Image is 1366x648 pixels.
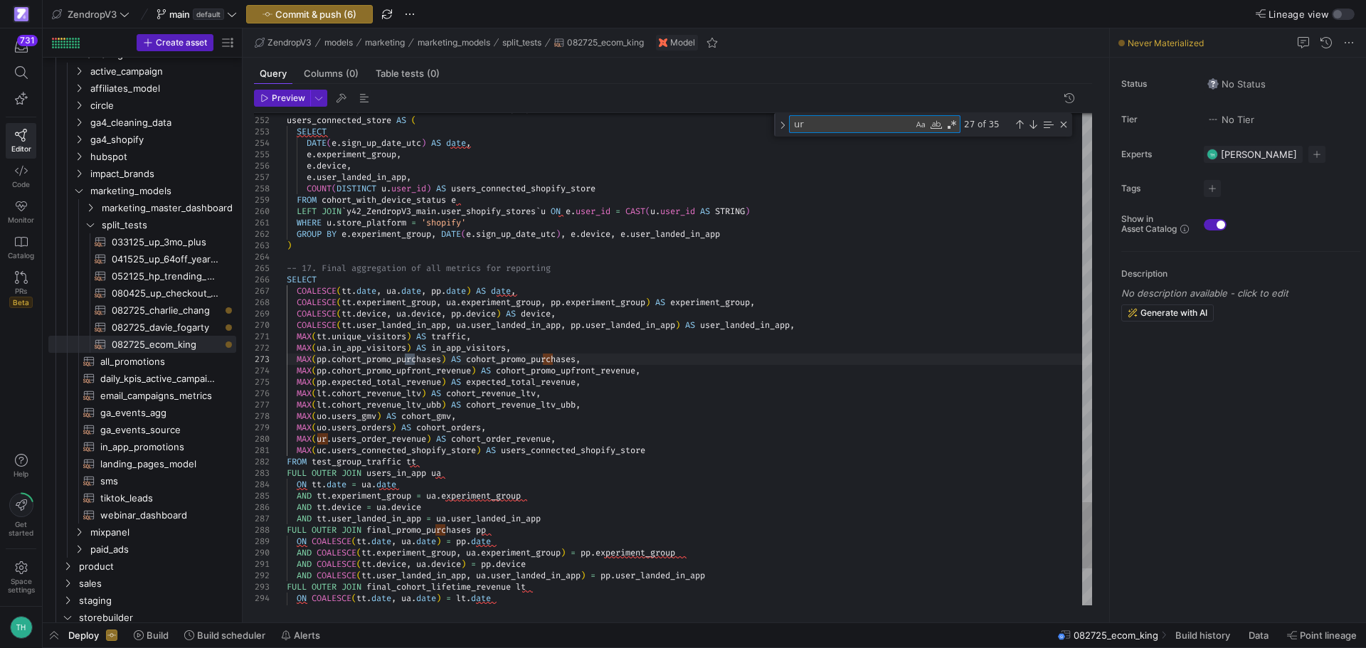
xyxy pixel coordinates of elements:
a: 082725_davie_fogarty​​​​​​​​​​ [48,319,236,336]
button: Getstarted [6,487,36,543]
span: e [307,160,312,171]
span: . [625,228,630,240]
span: Columns [304,69,359,78]
div: Press SPACE to select this row. [48,114,236,131]
span: 082725_charlie_chang​​​​​​​​​​ [112,302,220,319]
div: 260 [254,206,270,217]
span: . [456,297,461,308]
span: users_connected_shopify_store [451,183,595,194]
span: , [346,160,351,171]
button: Generate with AI [1121,304,1214,322]
span: . [655,206,660,217]
span: , [436,297,441,308]
p: Description [1121,269,1360,279]
div: 254 [254,137,270,149]
span: marketing_master_dashboard [102,200,234,216]
button: ZendropV3 [251,34,315,51]
span: mixpanel [90,524,234,541]
span: user_landed_in_app [630,228,720,240]
span: experiment_group [356,297,436,308]
span: AS [436,183,446,194]
span: SELECT [287,274,317,285]
span: . [386,183,391,194]
span: Never Materialized [1128,38,1204,48]
div: 267 [254,285,270,297]
button: Build [127,623,175,647]
span: Experts [1121,149,1192,159]
span: ) [745,206,750,217]
span: Code [12,180,30,188]
span: ZendropV3 [68,9,117,20]
div: Press SPACE to select this row. [48,609,236,626]
span: storebuilder [79,610,234,626]
span: . [396,285,401,297]
div: 731 [17,35,38,46]
span: e [341,228,346,240]
span: . [351,297,356,308]
span: sign_up_date_utc [476,228,556,240]
span: Space settings [8,577,35,594]
span: (0) [427,69,440,78]
div: Press SPACE to select this row. [48,63,236,80]
span: Status [1121,79,1192,89]
span: user_id [391,183,426,194]
span: 080425_up_checkout_64off_year_plus​​​​​​​​​​ [112,285,220,302]
span: Catalog [8,251,34,260]
span: ) [556,228,561,240]
span: PRs [15,287,27,295]
div: 252 [254,115,270,126]
span: Build scheduler [197,630,265,641]
span: Build [147,630,169,641]
span: ) [466,285,471,297]
span: users_connected_store [287,115,391,126]
span: split_tests [102,217,234,233]
span: Create asset [156,38,207,48]
span: tt [341,285,351,297]
span: device [317,160,346,171]
span: . [471,228,476,240]
span: . [441,285,446,297]
span: . [312,171,317,183]
span: date [356,285,376,297]
span: ga4_shopify [90,132,234,148]
span: Tags [1121,184,1192,193]
span: No Tier [1207,114,1254,125]
span: COUNT [307,183,332,194]
span: webinar_dashboard​​​​​​​​​​ [100,507,220,524]
a: daily_kpis_active_campaign_tags​​​​​​​​​​ [48,370,236,387]
span: user_id [576,206,610,217]
span: e [307,171,312,183]
span: experiment_group [317,149,396,160]
div: Previous Match (Shift+Enter) [1014,119,1025,130]
span: Query [260,69,287,78]
span: AS [431,137,441,149]
div: Press SPACE to select this row. [48,302,236,319]
textarea: Find [790,116,913,132]
span: e [466,228,471,240]
a: Code [6,159,36,194]
button: Data [1242,623,1278,647]
span: impact_brands [90,166,234,182]
div: Toggle Replace [776,113,789,137]
span: u [327,217,332,228]
button: marketing_models [414,34,494,51]
span: active_campaign [90,63,234,80]
div: Press SPACE to select this row. [48,131,236,148]
span: 041525_up_64off_year_oc_test​​​​​​​​​​ [112,251,220,267]
span: ( [411,115,416,126]
button: Alerts [275,623,327,647]
span: experiment_group [461,297,541,308]
span: u [541,206,546,217]
span: device [581,228,610,240]
span: Preview [272,93,305,103]
span: ( [645,206,650,217]
span: , [406,171,411,183]
span: experiment_group [351,228,431,240]
span: email_campaigns_metrics​​​​​​​​​​ [100,388,220,404]
span: ) [287,240,292,251]
span: . [346,228,351,240]
span: = [615,206,620,217]
a: https://storage.googleapis.com/y42-prod-data-exchange/images/qZXOSqkTtPuVcXVzF40oUlM07HVTwZXfPK0U... [6,2,36,26]
span: AS [655,297,665,308]
span: sms​​​​​​​​​​ [100,473,220,489]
